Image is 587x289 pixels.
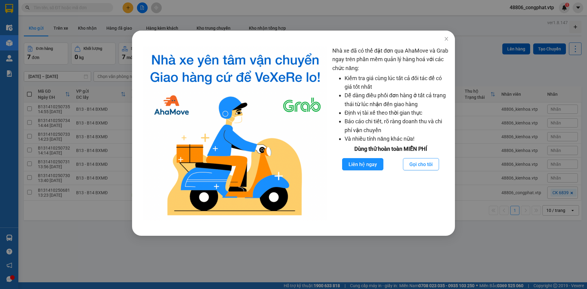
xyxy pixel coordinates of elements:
[345,117,449,135] li: Báo cáo chi tiết, rõ ràng doanh thu và chi phí vận chuyển
[342,158,383,170] button: Liên hệ ngay
[438,31,455,48] button: Close
[349,161,377,168] span: Liên hệ ngay
[444,36,449,41] span: close
[332,46,449,220] div: Nhà xe đã có thể đặt đơn qua AhaMove và Grab ngay trên phần mềm quản lý hàng hoá với các chức năng:
[345,74,449,91] li: Kiểm tra giá cùng lúc tất cả đối tác để có giá tốt nhất
[403,158,439,170] button: Gọi cho tôi
[409,161,433,168] span: Gọi cho tôi
[345,135,449,143] li: Và nhiều tính năng khác nữa!
[143,46,327,220] img: logo
[345,109,449,117] li: Định vị tài xế theo thời gian thực
[332,145,449,153] div: Dùng thử hoàn toàn MIỄN PHÍ
[345,91,449,109] li: Dễ dàng điều phối đơn hàng ở tất cả trạng thái từ lúc nhận đến giao hàng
